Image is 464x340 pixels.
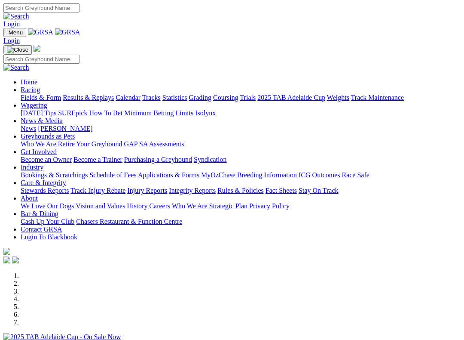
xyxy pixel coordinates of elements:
[3,37,20,44] a: Login
[149,202,170,210] a: Careers
[21,195,38,202] a: About
[209,202,247,210] a: Strategic Plan
[21,156,461,164] div: Get Involved
[21,187,461,195] div: Care & Integrity
[58,109,87,117] a: SUREpick
[3,257,10,263] img: facebook.svg
[55,28,80,36] img: GRSA
[127,187,167,194] a: Injury Reports
[266,187,297,194] a: Fact Sheets
[201,171,235,179] a: MyOzChase
[3,20,20,28] a: Login
[3,64,29,71] img: Search
[3,12,29,20] img: Search
[12,257,19,263] img: twitter.svg
[351,94,404,101] a: Track Maintenance
[9,29,23,36] span: Menu
[21,171,88,179] a: Bookings & Scratchings
[21,117,63,124] a: News & Media
[172,202,208,210] a: Who We Are
[21,102,47,109] a: Wagering
[127,202,147,210] a: History
[38,125,92,132] a: [PERSON_NAME]
[21,179,66,186] a: Care & Integrity
[237,171,297,179] a: Breeding Information
[213,94,238,101] a: Coursing
[124,156,192,163] a: Purchasing a Greyhound
[257,94,325,101] a: 2025 TAB Adelaide Cup
[21,140,461,148] div: Greyhounds as Pets
[342,171,369,179] a: Race Safe
[327,94,349,101] a: Weights
[34,45,40,52] img: logo-grsa-white.png
[3,55,79,64] input: Search
[21,109,461,117] div: Wagering
[21,202,74,210] a: We Love Our Dogs
[21,202,461,210] div: About
[162,94,187,101] a: Statistics
[21,210,58,217] a: Bar & Dining
[89,109,123,117] a: How To Bet
[58,140,122,148] a: Retire Your Greyhound
[189,94,211,101] a: Grading
[299,171,340,179] a: ICG Outcomes
[142,94,161,101] a: Tracks
[21,86,40,93] a: Racing
[21,140,56,148] a: Who We Are
[116,94,140,101] a: Calendar
[194,156,226,163] a: Syndication
[21,164,43,171] a: Industry
[70,187,125,194] a: Track Injury Rebate
[169,187,216,194] a: Integrity Reports
[240,94,256,101] a: Trials
[89,171,136,179] a: Schedule of Fees
[3,248,10,255] img: logo-grsa-white.png
[76,218,182,225] a: Chasers Restaurant & Function Centre
[21,125,36,132] a: News
[3,28,26,37] button: Toggle navigation
[21,133,75,140] a: Greyhounds as Pets
[21,125,461,133] div: News & Media
[73,156,122,163] a: Become a Trainer
[21,218,461,226] div: Bar & Dining
[124,109,193,117] a: Minimum Betting Limits
[7,46,28,53] img: Close
[3,45,32,55] button: Toggle navigation
[3,3,79,12] input: Search
[249,202,290,210] a: Privacy Policy
[21,171,461,179] div: Industry
[138,171,199,179] a: Applications & Forms
[21,226,62,233] a: Contact GRSA
[63,94,114,101] a: Results & Replays
[21,78,37,86] a: Home
[21,233,77,241] a: Login To Blackbook
[28,28,53,36] img: GRSA
[21,94,61,101] a: Fields & Form
[21,156,72,163] a: Become an Owner
[21,218,74,225] a: Cash Up Your Club
[21,94,461,102] div: Racing
[21,187,69,194] a: Stewards Reports
[217,187,264,194] a: Rules & Policies
[76,202,125,210] a: Vision and Values
[124,140,184,148] a: GAP SA Assessments
[21,109,56,117] a: [DATE] Tips
[299,187,338,194] a: Stay On Track
[195,109,216,117] a: Isolynx
[21,148,57,155] a: Get Involved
